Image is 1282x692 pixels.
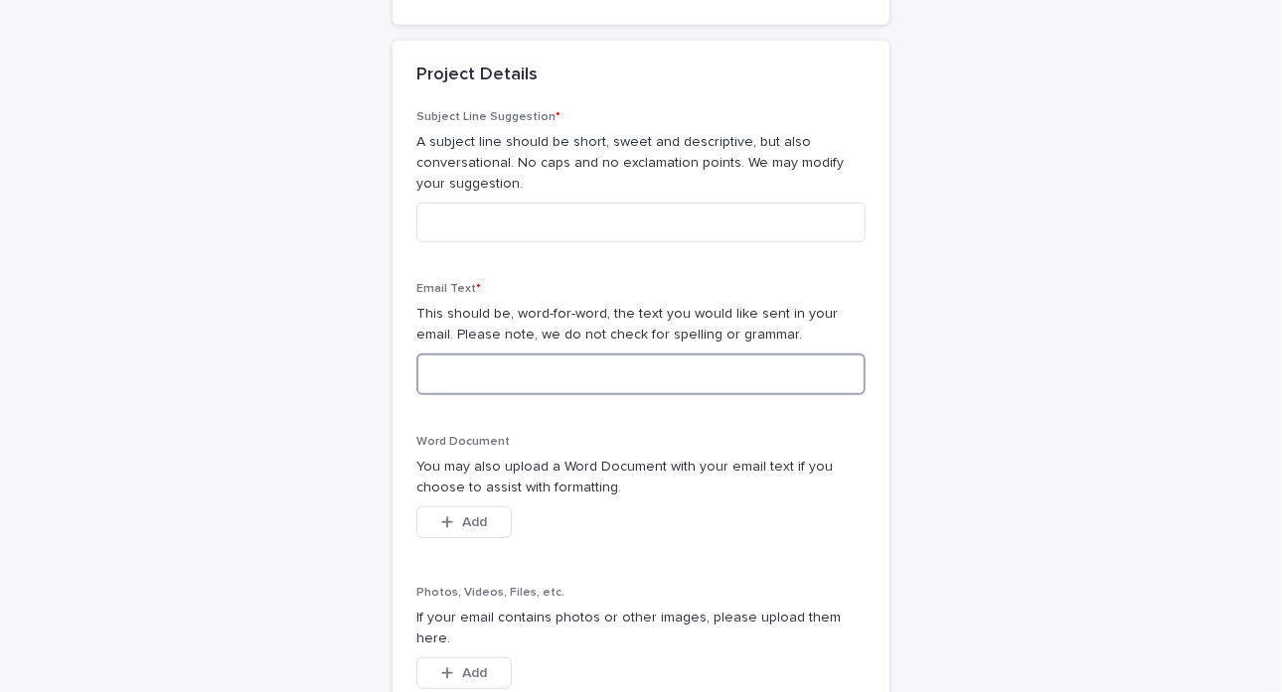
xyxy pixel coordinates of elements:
[416,304,866,346] p: This should be, word-for-word, the text you would like sent in your email. Please note, we do not...
[416,436,510,448] span: Word Document
[416,506,512,538] button: Add
[416,657,512,689] button: Add
[462,515,487,529] span: Add
[416,132,866,194] p: A subject line should be short, sweet and descriptive, but also conversational. No caps and no ex...
[416,608,866,649] p: If your email contains photos or other images, please upload them here.
[416,587,564,599] span: Photos, Videos, Files, etc.
[462,666,487,680] span: Add
[416,111,561,123] span: Subject Line Suggestion
[416,457,866,498] p: You may also upload a Word Document with your email text if you choose to assist with formatting.
[416,283,481,295] span: Email Text
[416,65,538,86] h2: Project Details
